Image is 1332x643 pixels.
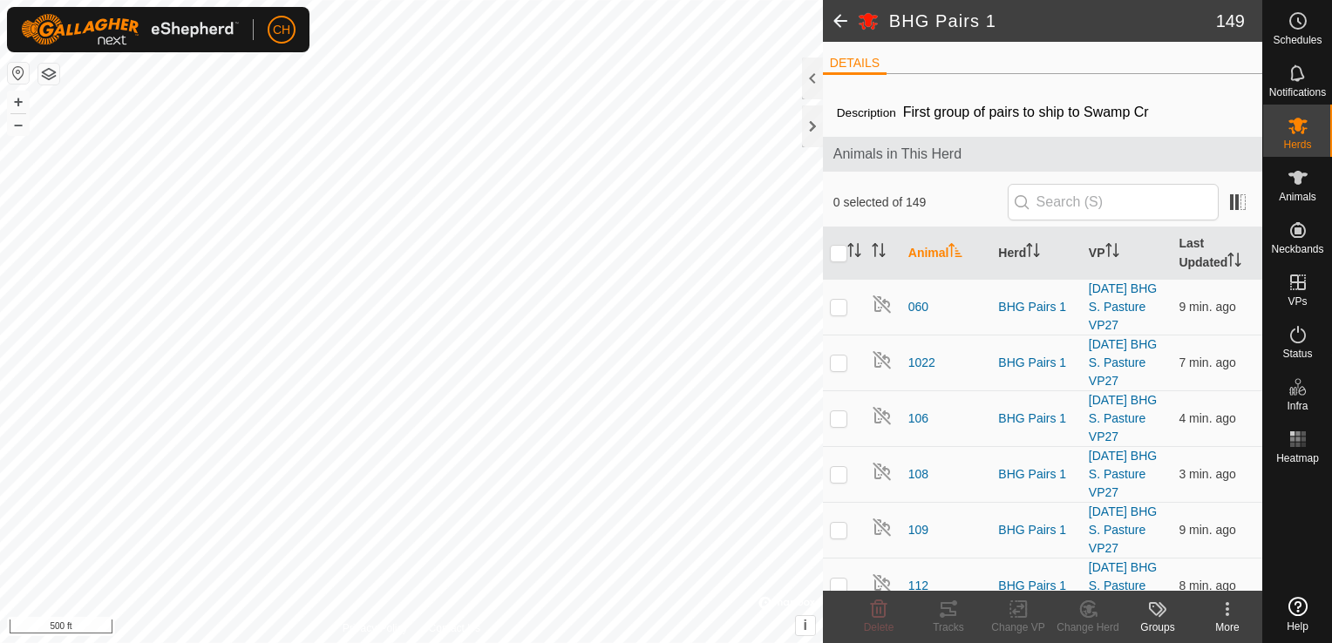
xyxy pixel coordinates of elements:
[908,298,928,316] span: 060
[21,14,239,45] img: Gallagher Logo
[1179,355,1235,369] span: Sep 17, 2025, 1:30 PM
[1089,504,1157,555] a: [DATE] BHG S. Pasture VP27
[1053,619,1123,635] div: Change Herd
[796,616,815,635] button: i
[1263,590,1332,639] a: Help
[38,64,59,85] button: Map Layers
[908,521,928,539] span: 109
[429,620,480,636] a: Contact Us
[8,91,29,112] button: +
[998,465,1075,484] div: BHG Pairs 1
[1089,560,1157,611] a: [DATE] BHG S. Pasture VP27
[1287,401,1308,411] span: Infra
[273,21,290,39] span: CH
[1026,246,1040,260] p-sorticon: Activate to sort
[1276,453,1319,464] span: Heatmap
[908,354,935,372] span: 1022
[998,521,1075,539] div: BHG Pairs 1
[1193,619,1262,635] div: More
[998,298,1075,316] div: BHG Pairs 1
[1271,244,1323,254] span: Neckbands
[1179,467,1235,481] span: Sep 17, 2025, 1:34 PM
[872,461,893,482] img: returning off
[998,409,1075,428] div: BHG Pairs 1
[823,54,887,75] li: DETAILS
[804,618,807,633] span: i
[1227,255,1241,269] p-sorticon: Activate to sort
[889,10,1216,31] h2: BHG Pairs 1
[847,246,861,260] p-sorticon: Activate to sort
[1008,184,1219,220] input: Search (S)
[1279,192,1316,202] span: Animals
[833,144,1252,165] span: Animals in This Herd
[1179,579,1235,592] span: Sep 17, 2025, 1:29 PM
[914,619,983,635] div: Tracks
[1082,227,1172,280] th: VP
[908,465,928,484] span: 108
[1283,139,1311,150] span: Herds
[872,294,893,315] img: returning off
[872,405,893,426] img: returning off
[983,619,1053,635] div: Change VP
[908,577,928,595] span: 112
[1288,296,1307,307] span: VPs
[1089,393,1157,443] a: [DATE] BHG S. Pasture VP27
[872,246,886,260] p-sorticon: Activate to sort
[8,63,29,84] button: Reset Map
[1216,8,1245,34] span: 149
[998,577,1075,595] div: BHG Pairs 1
[1282,349,1312,359] span: Status
[1089,449,1157,499] a: [DATE] BHG S. Pasture VP27
[991,227,1082,280] th: Herd
[343,620,408,636] a: Privacy Policy
[1089,281,1157,332] a: [DATE] BHG S. Pasture VP27
[833,193,1008,212] span: 0 selected of 149
[896,98,1156,126] span: First group of pairs to ship to Swamp Cr
[1172,227,1262,280] th: Last Updated
[1179,523,1235,537] span: Sep 17, 2025, 1:28 PM
[901,227,992,280] th: Animal
[872,517,893,538] img: returning off
[1179,300,1235,314] span: Sep 17, 2025, 1:28 PM
[998,354,1075,372] div: BHG Pairs 1
[1089,337,1157,388] a: [DATE] BHG S. Pasture VP27
[872,349,893,370] img: returning off
[1105,246,1119,260] p-sorticon: Activate to sort
[1179,411,1235,425] span: Sep 17, 2025, 1:34 PM
[837,106,896,119] label: Description
[864,621,894,633] span: Delete
[8,114,29,135] button: –
[872,572,893,593] img: returning off
[1273,35,1322,45] span: Schedules
[1287,621,1308,632] span: Help
[1269,87,1326,98] span: Notifications
[1123,619,1193,635] div: Groups
[948,246,962,260] p-sorticon: Activate to sort
[908,409,928,428] span: 106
